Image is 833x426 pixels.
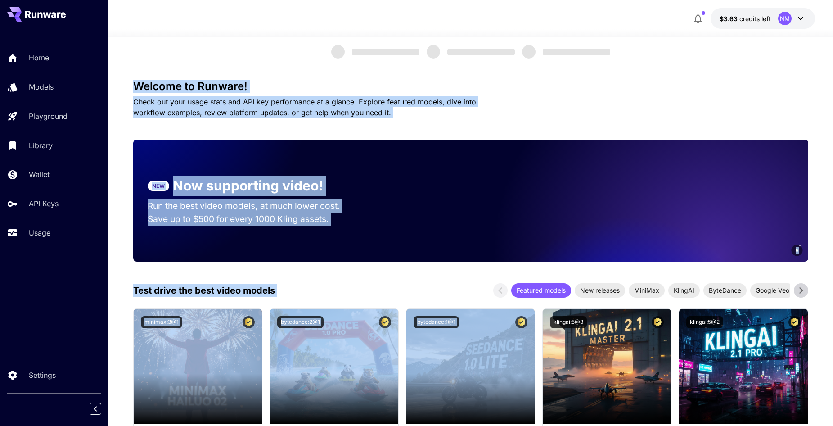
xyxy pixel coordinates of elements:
div: Collapse sidebar [96,401,108,417]
p: Home [29,52,49,63]
p: Usage [29,227,50,238]
p: NEW [152,182,165,190]
p: Wallet [29,169,50,180]
button: Certified Model – Vetted for best performance and includes a commercial license. [515,316,527,328]
span: New releases [575,286,625,295]
img: alt [134,309,262,424]
p: API Keys [29,198,59,209]
p: Test drive the best video models [133,284,275,297]
img: alt [679,309,807,424]
img: alt [270,309,398,424]
button: klingai:5@3 [550,316,587,328]
span: Check out your usage stats and API key performance at a glance. Explore featured models, dive int... [133,97,476,117]
button: bytedance:1@1 [414,316,459,328]
div: New releases [575,283,625,298]
button: minimax:3@1 [141,316,182,328]
span: credits left [739,15,771,23]
span: 6 [796,247,798,254]
span: $3.63 [720,15,739,23]
div: ByteDance [703,283,747,298]
p: Now supporting video! [173,176,323,196]
div: NM [778,12,792,25]
p: Playground [29,111,68,122]
p: Settings [29,370,56,381]
span: KlingAI [668,286,700,295]
span: Featured models [511,286,571,295]
img: alt [543,309,671,424]
h3: Welcome to Runware! [133,80,808,93]
button: $3.63205NM [711,8,815,29]
button: Collapse sidebar [90,403,101,415]
span: Google Veo [750,286,795,295]
p: Run the best video models, at much lower cost. [148,199,357,213]
span: MiniMax [629,286,665,295]
span: ByteDance [703,286,747,295]
button: Certified Model – Vetted for best performance and includes a commercial license. [652,316,664,328]
button: klingai:5@2 [686,316,723,328]
img: alt [406,309,535,424]
p: Save up to $500 for every 1000 Kling assets. [148,213,357,226]
div: $3.63205 [720,14,771,23]
p: Models [29,82,54,92]
div: Featured models [511,283,571,298]
button: bytedance:2@1 [277,316,324,328]
button: Certified Model – Vetted for best performance and includes a commercial license. [788,316,801,328]
div: Google Veo [750,283,795,298]
button: Certified Model – Vetted for best performance and includes a commercial license. [243,316,255,328]
div: MiniMax [629,283,665,298]
div: KlingAI [668,283,700,298]
p: Library [29,140,53,151]
button: Certified Model – Vetted for best performance and includes a commercial license. [379,316,391,328]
